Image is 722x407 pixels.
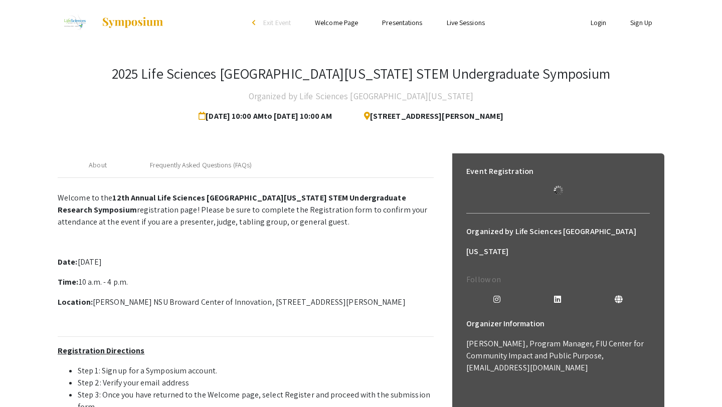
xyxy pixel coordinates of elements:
[89,160,107,170] div: About
[466,222,650,262] h6: Organized by Life Sciences [GEOGRAPHIC_DATA][US_STATE]
[466,338,650,374] p: [PERSON_NAME], Program Manager, FIU Center for Community Impact and Public Purpose, [EMAIL_ADDRES...
[199,106,335,126] span: [DATE] 10:00 AM to [DATE] 10:00 AM
[58,277,79,287] strong: Time:
[58,257,78,267] strong: Date:
[58,192,406,215] strong: 12th Annual Life Sciences [GEOGRAPHIC_DATA][US_STATE] STEM Undergraduate Research Symposium
[591,18,607,27] a: Login
[58,345,144,356] u: Registration Directions
[252,20,258,26] div: arrow_back_ios
[466,161,533,181] h6: Event Registration
[466,274,650,286] p: Follow on
[58,297,93,307] strong: Location:
[447,18,485,27] a: Live Sessions
[630,18,652,27] a: Sign Up
[58,192,434,228] p: Welcome to the registration page! Please be sure to complete the Registration form to confirm you...
[356,106,503,126] span: [STREET_ADDRESS][PERSON_NAME]
[112,65,611,82] h3: 2025 Life Sciences [GEOGRAPHIC_DATA][US_STATE] STEM Undergraduate Symposium
[466,314,650,334] h6: Organizer Information
[249,86,473,106] h4: Organized by Life Sciences [GEOGRAPHIC_DATA][US_STATE]
[58,10,91,35] img: 2025 Life Sciences South Florida STEM Undergraduate Symposium
[382,18,422,27] a: Presentations
[58,296,434,308] p: [PERSON_NAME] NSU Broward Center of Innovation, [STREET_ADDRESS][PERSON_NAME]
[150,160,252,170] div: Frequently Asked Questions (FAQs)
[78,365,434,377] li: Step 1: Sign up for a Symposium account.
[58,10,164,35] a: 2025 Life Sciences South Florida STEM Undergraduate Symposium
[550,181,567,199] img: Loading
[58,276,434,288] p: 10 a.m. - 4 p.m.
[78,377,434,389] li: Step 2: Verify your email address
[58,256,434,268] p: [DATE]
[263,18,291,27] span: Exit Event
[315,18,358,27] a: Welcome Page
[101,17,164,29] img: Symposium by ForagerOne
